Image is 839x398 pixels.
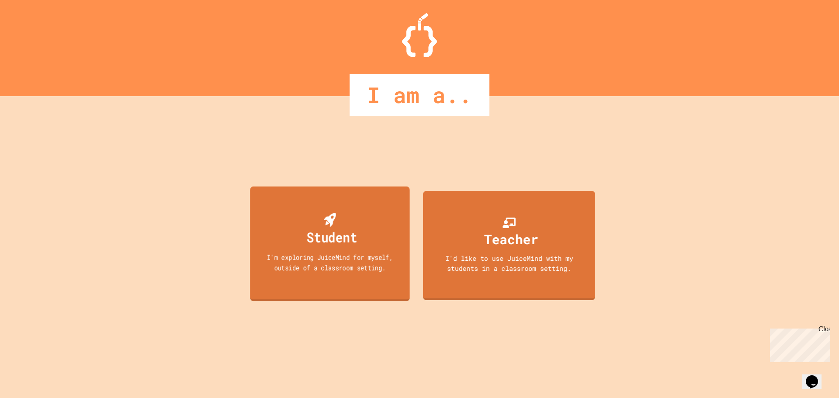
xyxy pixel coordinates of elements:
[484,229,538,249] div: Teacher
[258,252,402,272] div: I'm exploring JuiceMind for myself, outside of a classroom setting.
[432,253,587,273] div: I'd like to use JuiceMind with my students in a classroom setting.
[802,363,830,389] iframe: chat widget
[766,325,830,362] iframe: chat widget
[307,227,357,247] div: Student
[402,13,437,57] img: Logo.svg
[3,3,60,55] div: Chat with us now!Close
[350,74,489,116] div: I am a..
